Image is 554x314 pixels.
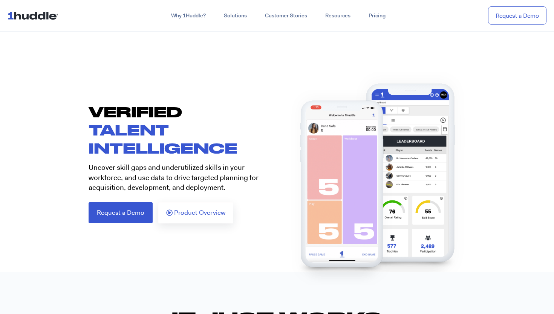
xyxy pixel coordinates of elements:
[488,6,546,25] a: Request a Demo
[174,209,225,216] span: Product Overview
[89,121,237,156] span: TALENT INTELLIGENCE
[316,9,360,23] a: Resources
[256,9,316,23] a: Customer Stories
[8,8,61,23] img: ...
[89,202,153,223] a: Request a Demo
[158,202,233,223] a: Product Overview
[97,209,144,216] span: Request a Demo
[89,103,277,157] h1: VERIFIED
[89,163,271,193] p: Uncover skill gaps and underutilized skills in your workforce, and use data to drive targeted pla...
[360,9,395,23] a: Pricing
[215,9,256,23] a: Solutions
[162,9,215,23] a: Why 1Huddle?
